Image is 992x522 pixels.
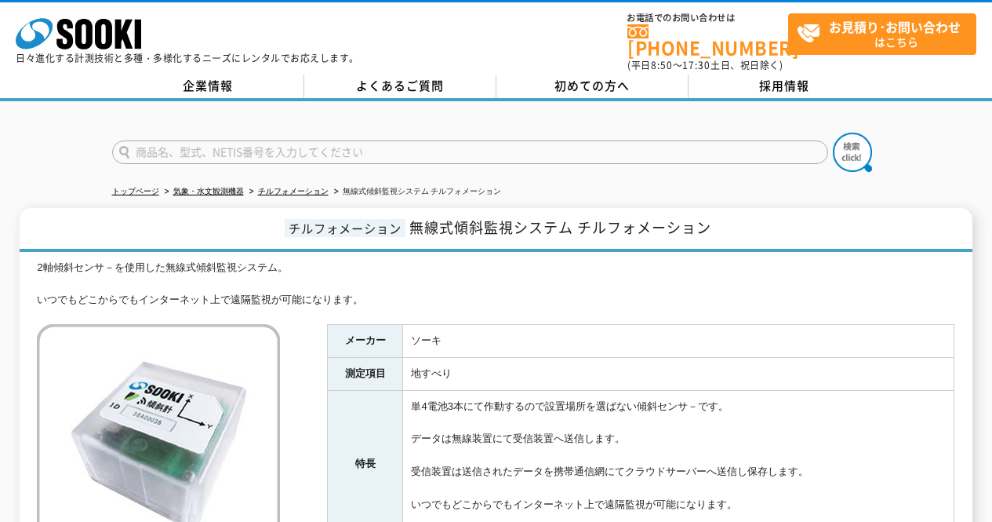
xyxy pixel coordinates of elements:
[689,75,881,98] a: 採用情報
[788,13,976,55] a: お見積り･お問い合わせはこちら
[829,17,961,36] strong: お見積り･お問い合わせ
[258,187,329,195] a: チルフォメーション
[554,77,630,94] span: 初めての方へ
[173,187,244,195] a: 気象・水文観測機器
[328,358,403,391] th: 測定項目
[37,260,954,308] div: 2軸傾斜センサ－を使用した無線式傾斜監視システム。 いつでもどこからでもインターネット上で遠隔監視が可能になります。
[16,53,359,63] p: 日々進化する計測技術と多種・多様化するニーズにレンタルでお応えします。
[409,217,711,238] span: 無線式傾斜監視システム チルフォメーション
[797,14,976,53] span: はこちら
[112,187,159,195] a: トップページ
[285,219,405,237] span: チルフォメーション
[304,75,496,98] a: よくあるご質問
[403,325,954,358] td: ソーキ
[496,75,689,98] a: 初めての方へ
[833,133,872,172] img: btn_search.png
[651,58,673,72] span: 8:50
[112,75,304,98] a: 企業情報
[682,58,710,72] span: 17:30
[331,184,502,200] li: 無線式傾斜監視システム チルフォメーション
[627,24,788,57] a: [PHONE_NUMBER]
[328,325,403,358] th: メーカー
[403,358,954,391] td: 地すべり
[627,58,783,72] span: (平日 ～ 土日、祝日除く)
[627,13,788,23] span: お電話でのお問い合わせは
[112,141,828,164] input: 商品名、型式、NETIS番号を入力してください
